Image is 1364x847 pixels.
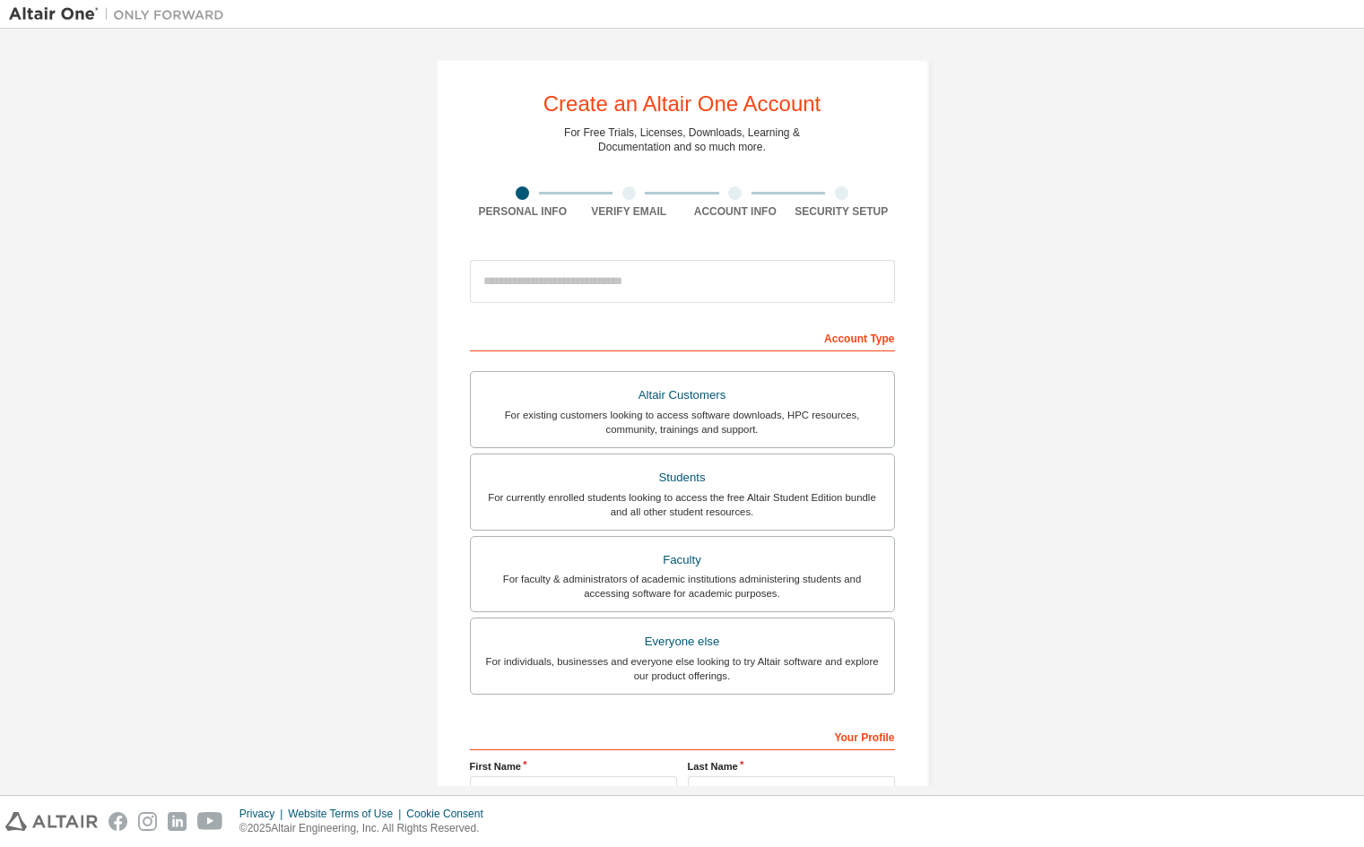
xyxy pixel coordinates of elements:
div: Personal Info [470,204,577,219]
div: Students [482,465,883,490]
img: instagram.svg [138,812,157,831]
div: For Free Trials, Licenses, Downloads, Learning & Documentation and so much more. [564,125,800,154]
div: Account Type [470,323,895,351]
img: youtube.svg [197,812,223,831]
div: Your Profile [470,722,895,750]
div: For currently enrolled students looking to access the free Altair Student Edition bundle and all ... [482,490,883,519]
div: Faculty [482,548,883,573]
div: Privacy [239,807,288,821]
div: Create an Altair One Account [543,93,821,115]
img: facebook.svg [109,812,127,831]
div: For existing customers looking to access software downloads, HPC resources, community, trainings ... [482,408,883,436]
img: altair_logo.svg [5,812,98,831]
label: First Name [470,759,677,774]
div: For individuals, businesses and everyone else looking to try Altair software and explore our prod... [482,654,883,683]
label: Last Name [688,759,895,774]
div: Account Info [682,204,789,219]
div: Website Terms of Use [288,807,406,821]
div: Cookie Consent [406,807,493,821]
div: Verify Email [576,204,682,219]
p: © 2025 Altair Engineering, Inc. All Rights Reserved. [239,821,494,836]
div: Security Setup [788,204,895,219]
img: Altair One [9,5,233,23]
div: Everyone else [482,629,883,654]
div: For faculty & administrators of academic institutions administering students and accessing softwa... [482,572,883,601]
div: Altair Customers [482,383,883,408]
img: linkedin.svg [168,812,187,831]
